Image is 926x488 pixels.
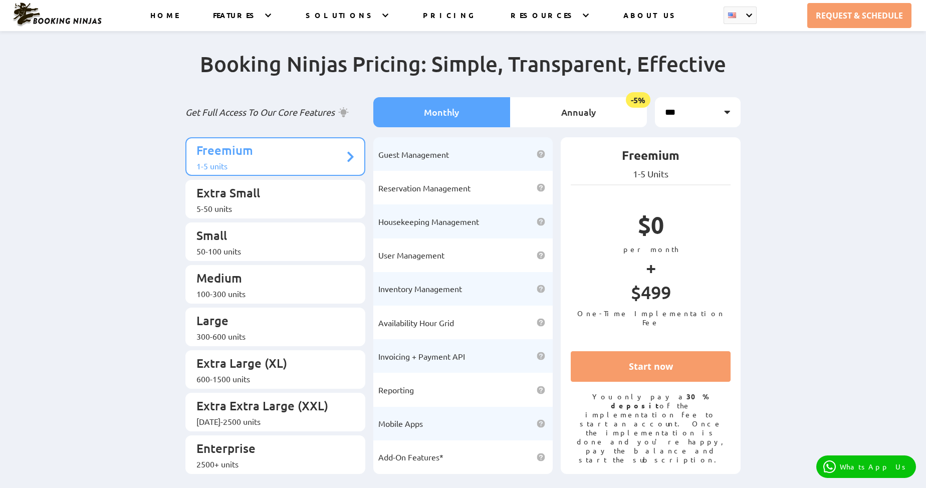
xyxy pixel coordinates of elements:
[196,142,344,161] p: Freemium
[537,453,545,461] img: help icon
[213,11,259,31] a: FEATURES
[196,203,344,213] div: 5-50 units
[423,11,476,31] a: PRICING
[196,398,344,416] p: Extra Extra Large (XXL)
[611,392,710,410] strong: 30% deposit
[626,92,650,108] span: -5%
[185,106,365,118] p: Get Full Access To Our Core Features
[571,168,731,179] p: 1-5 Units
[373,97,510,127] li: Monthly
[816,455,916,478] a: WhatsApp Us
[571,254,731,281] p: +
[150,11,178,31] a: HOME
[378,250,444,260] span: User Management
[571,309,731,327] p: One-Time Implementation Fee
[571,147,731,168] p: Freemium
[378,385,414,395] span: Reporting
[196,331,344,341] div: 300-600 units
[537,150,545,158] img: help icon
[537,183,545,192] img: help icon
[196,459,344,469] div: 2500+ units
[185,51,741,97] h2: Booking Ninjas Pricing: Simple, Transparent, Effective
[378,452,443,462] span: Add-On Features*
[196,374,344,384] div: 600-1500 units
[378,216,479,226] span: Housekeeping Management
[537,419,545,428] img: help icon
[378,284,462,294] span: Inventory Management
[306,11,376,31] a: SOLUTIONS
[571,281,731,309] p: $499
[511,11,576,31] a: RESOURCES
[196,440,344,459] p: Enterprise
[510,97,647,127] li: Annualy
[571,210,731,245] p: $0
[196,289,344,299] div: 100-300 units
[196,161,344,171] div: 1-5 units
[537,285,545,293] img: help icon
[537,251,545,260] img: help icon
[378,183,471,193] span: Reservation Management
[571,351,731,382] a: Start now
[537,352,545,360] img: help icon
[196,355,344,374] p: Extra Large (XL)
[196,227,344,246] p: Small
[571,245,731,254] p: per month
[196,270,344,289] p: Medium
[196,246,344,256] div: 50-100 units
[378,318,454,328] span: Availability Hour Grid
[378,418,423,428] span: Mobile Apps
[537,386,545,394] img: help icon
[537,217,545,226] img: help icon
[623,11,679,31] a: ABOUT US
[378,351,465,361] span: Invoicing + Payment API
[537,318,545,327] img: help icon
[571,392,731,464] p: You only pay a of the implementation fee to start an account. Once the implementation is done and...
[196,313,344,331] p: Large
[196,185,344,203] p: Extra Small
[378,149,449,159] span: Guest Management
[196,416,344,426] div: [DATE]-2500 units
[840,462,909,471] p: WhatsApp Us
